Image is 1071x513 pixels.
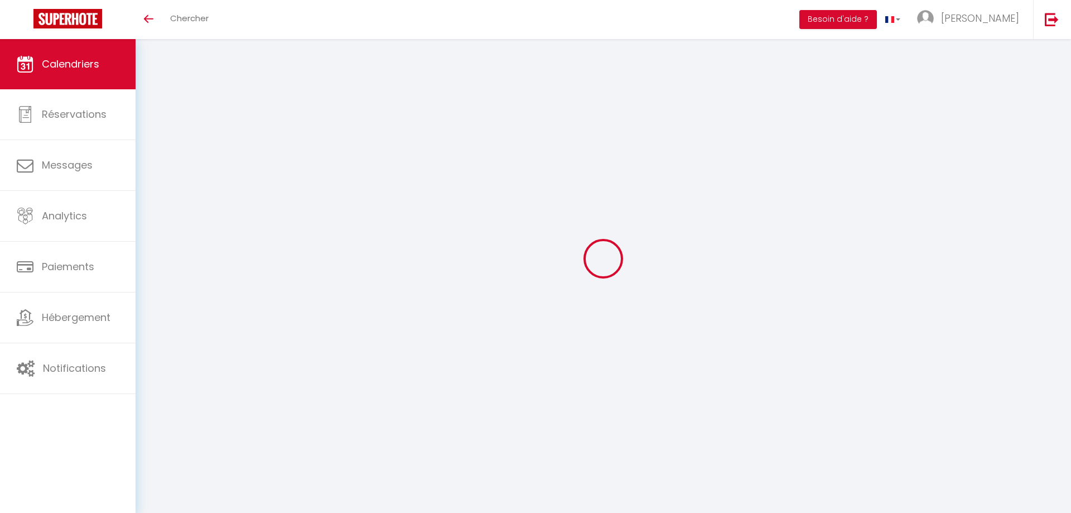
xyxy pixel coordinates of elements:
[917,10,934,27] img: ...
[42,260,94,274] span: Paiements
[43,361,106,375] span: Notifications
[42,209,87,223] span: Analytics
[42,310,110,324] span: Hébergement
[42,57,99,71] span: Calendriers
[170,12,209,24] span: Chercher
[1045,12,1059,26] img: logout
[799,10,877,29] button: Besoin d'aide ?
[941,11,1019,25] span: [PERSON_NAME]
[42,158,93,172] span: Messages
[33,9,102,28] img: Super Booking
[42,107,107,121] span: Réservations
